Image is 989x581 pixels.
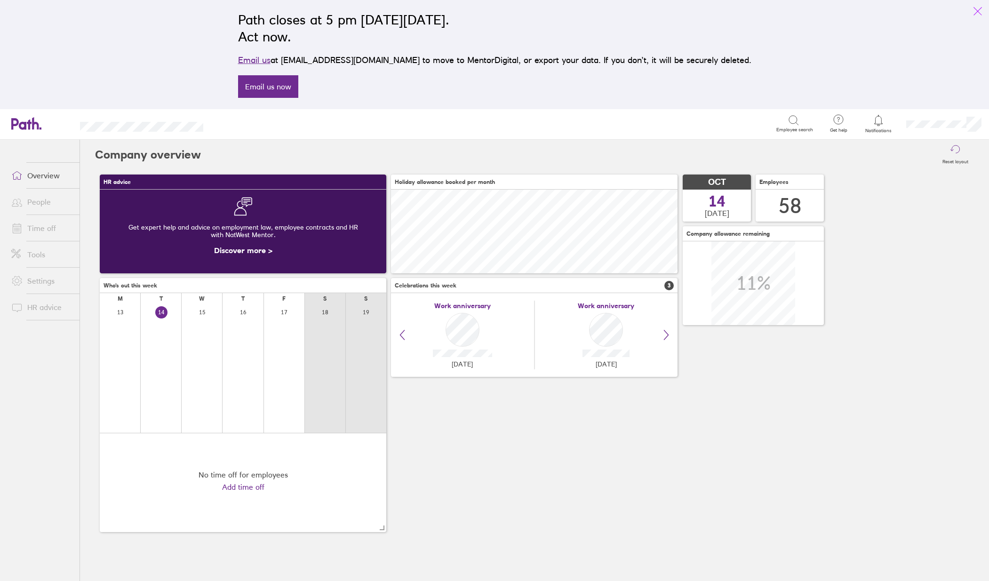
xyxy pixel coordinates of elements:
h2: Path closes at 5 pm [DATE][DATE]. Act now. [238,11,751,45]
a: HR advice [4,298,80,317]
a: Email us now [238,75,298,98]
a: Discover more > [214,246,272,255]
label: Reset layout [937,156,974,165]
h2: Company overview [95,140,201,170]
span: [DATE] [596,360,617,368]
span: Get help [823,127,854,133]
span: 14 [709,194,726,209]
a: People [4,192,80,211]
div: Search [229,119,253,127]
a: Notifications [863,114,894,134]
span: Employees [759,179,789,185]
span: Celebrations this week [395,282,456,289]
span: Holiday allowance booked per month [395,179,495,185]
span: Employee search [776,127,813,133]
div: 58 [779,194,801,218]
div: F [282,295,286,302]
button: Reset layout [937,140,974,170]
div: S [364,295,367,302]
div: W [199,295,205,302]
span: Who's out this week [104,282,157,289]
a: Add time off [222,483,264,491]
a: Tools [4,245,80,264]
div: T [241,295,245,302]
span: Company allowance remaining [686,231,770,237]
div: Get expert help and advice on employment law, employee contracts and HR with NatWest Mentor. [107,216,379,246]
a: Time off [4,219,80,238]
a: Settings [4,271,80,290]
div: M [118,295,123,302]
a: Overview [4,166,80,185]
p: at [EMAIL_ADDRESS][DOMAIN_NAME] to move to MentorDigital, or export your data. If you don’t, it w... [238,54,751,67]
span: Work anniversary [578,302,634,310]
span: HR advice [104,179,131,185]
span: [DATE] [705,209,729,217]
span: Notifications [863,128,894,134]
div: No time off for employees [199,470,288,479]
span: Work anniversary [434,302,491,310]
span: 3 [664,281,674,290]
a: Email us [238,55,271,65]
div: S [323,295,327,302]
div: T [160,295,163,302]
span: OCT [708,177,726,187]
span: [DATE] [452,360,473,368]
